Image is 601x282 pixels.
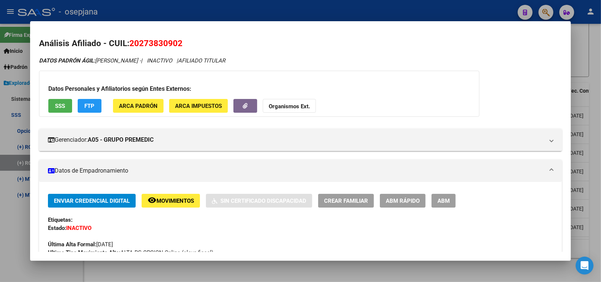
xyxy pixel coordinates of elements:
[48,99,72,113] button: SSS
[48,166,544,175] mat-panel-title: Datos de Empadronamiento
[54,198,130,204] span: Enviar Credencial Digital
[48,217,72,223] strong: Etiquetas:
[148,196,156,205] mat-icon: remove_red_eye
[206,194,312,208] button: Sin Certificado Discapacidad
[39,57,141,64] span: [PERSON_NAME] -
[318,194,374,208] button: Crear Familiar
[55,103,65,109] span: SSS
[48,249,120,256] strong: Ultimo Tipo Movimiento Alta:
[576,257,594,275] div: Open Intercom Messenger
[269,103,310,110] strong: Organismos Ext.
[78,99,101,113] button: FTP
[48,135,544,144] mat-panel-title: Gerenciador:
[437,198,450,204] span: ABM
[380,194,426,208] button: ABM Rápido
[48,241,113,248] span: [DATE]
[48,225,66,231] strong: Estado:
[169,99,228,113] button: ARCA Impuestos
[142,194,200,208] button: Movimientos
[39,57,225,64] i: | INACTIVO |
[220,198,306,204] span: Sin Certificado Discapacidad
[178,57,225,64] span: AFILIADO TITULAR
[48,241,96,248] strong: Última Alta Formal:
[263,99,316,113] button: Organismos Ext.
[84,103,94,109] span: FTP
[48,84,470,93] h3: Datos Personales y Afiliatorios según Entes Externos:
[66,225,91,231] strong: INACTIVO
[39,37,562,50] h2: Análisis Afiliado - CUIL:
[175,103,222,109] span: ARCA Impuestos
[324,198,368,204] span: Crear Familiar
[113,99,164,113] button: ARCA Padrón
[88,135,154,144] strong: A05 - GRUPO PREMEDIC
[129,38,182,48] span: 20273830902
[119,103,158,109] span: ARCA Padrón
[39,57,95,64] strong: DATOS PADRÓN ÁGIL:
[39,160,562,182] mat-expansion-panel-header: Datos de Empadronamiento
[48,249,213,256] span: ALTA RG OPCION Online (clave fiscal)
[156,198,194,204] span: Movimientos
[48,194,136,208] button: Enviar Credencial Digital
[432,194,456,208] button: ABM
[386,198,420,204] span: ABM Rápido
[39,129,562,151] mat-expansion-panel-header: Gerenciador:A05 - GRUPO PREMEDIC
